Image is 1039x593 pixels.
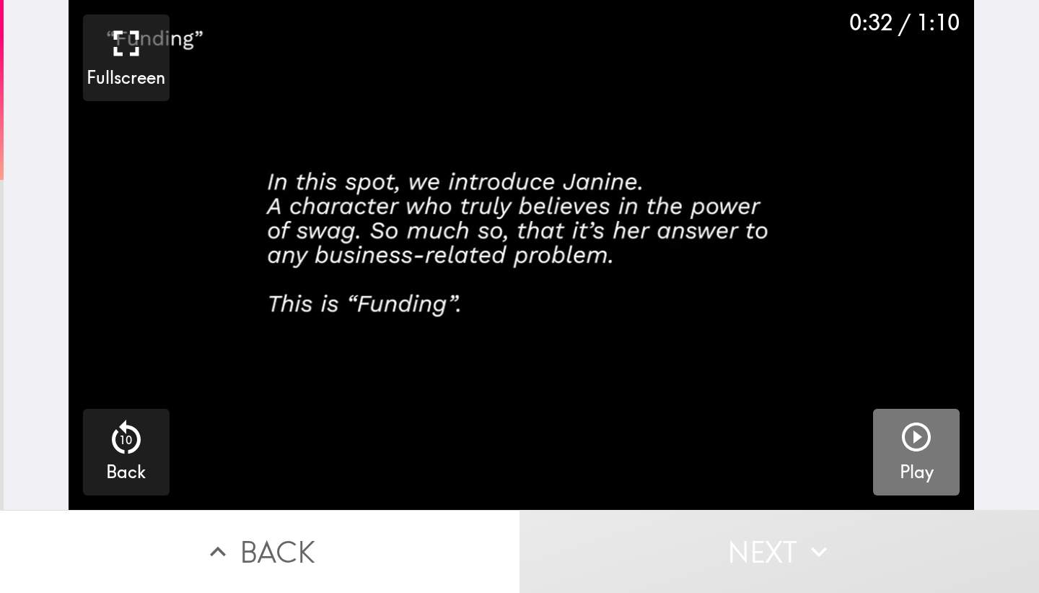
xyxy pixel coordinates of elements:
[519,510,1039,593] button: Next
[119,432,132,448] p: 10
[849,7,960,38] div: 0:32 / 1:10
[106,460,146,485] h5: Back
[83,409,170,495] button: 10Back
[83,14,170,101] button: Fullscreen
[900,460,934,485] h5: Play
[87,66,165,90] h5: Fullscreen
[873,409,960,495] button: Play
